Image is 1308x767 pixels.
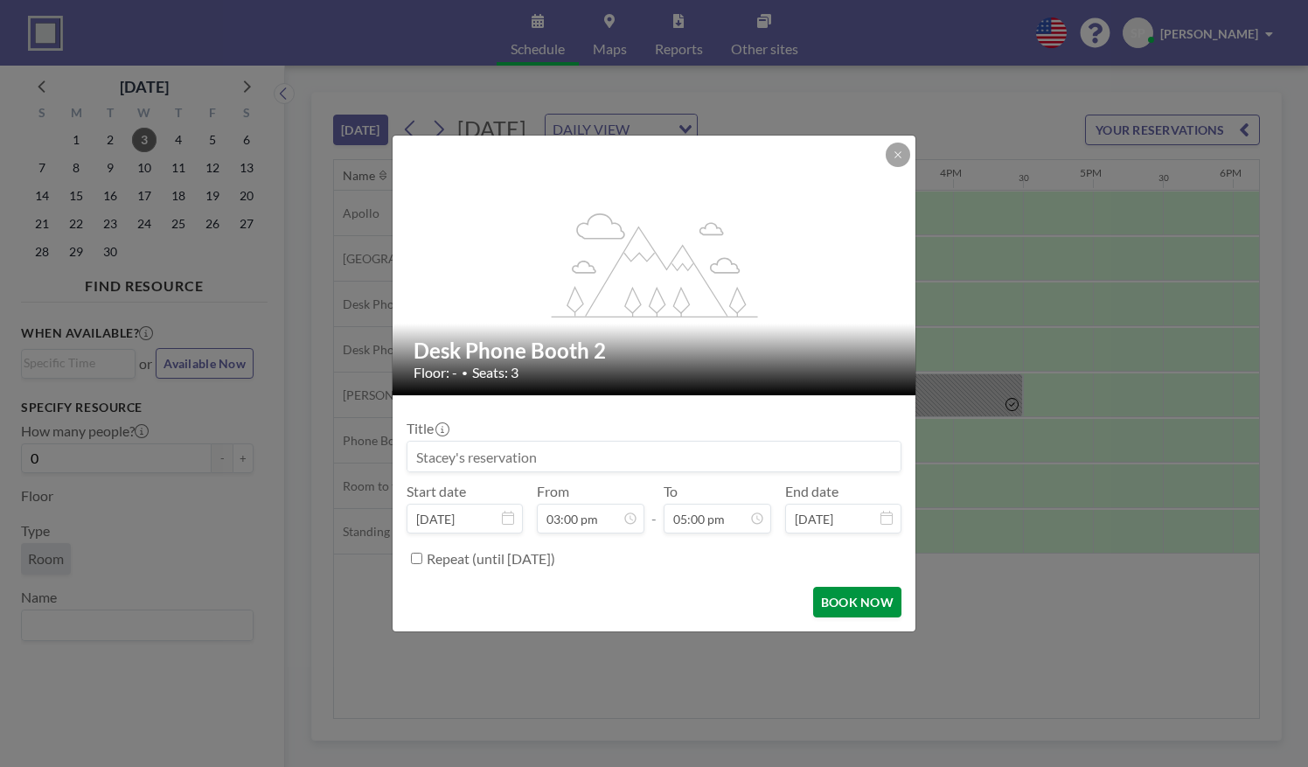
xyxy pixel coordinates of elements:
label: Start date [407,483,466,500]
h2: Desk Phone Booth 2 [414,338,896,364]
span: Floor: - [414,364,457,381]
g: flex-grow: 1.2; [552,212,758,317]
label: From [537,483,569,500]
span: Seats: 3 [472,364,518,381]
button: BOOK NOW [813,587,901,617]
span: • [462,366,468,380]
label: End date [785,483,838,500]
span: - [651,489,657,527]
input: Stacey's reservation [407,442,901,471]
label: Title [407,420,448,437]
label: To [664,483,678,500]
label: Repeat (until [DATE]) [427,550,555,568]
